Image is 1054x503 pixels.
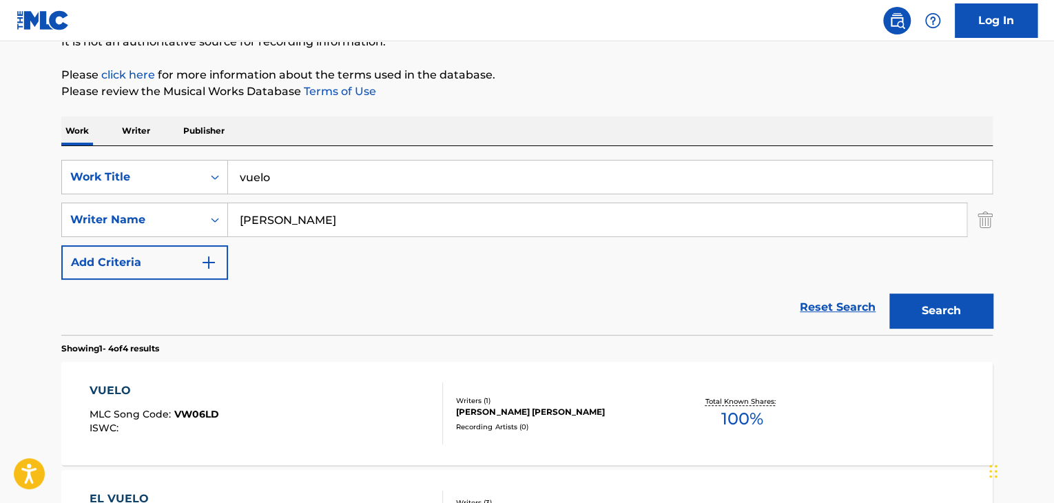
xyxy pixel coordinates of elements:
div: VUELO [90,382,219,399]
div: Writer Name [70,212,194,228]
p: Please for more information about the terms used in the database. [61,67,993,83]
p: Total Known Shares: [705,396,778,407]
div: Help [919,7,947,34]
form: Search Form [61,160,993,335]
p: Showing 1 - 4 of 4 results [61,342,159,355]
a: Reset Search [793,292,882,322]
a: click here [101,68,155,81]
iframe: Chat Widget [985,437,1054,503]
span: MLC Song Code : [90,408,174,420]
img: help [924,12,941,29]
p: Please review the Musical Works Database [61,83,993,100]
div: [PERSON_NAME] [PERSON_NAME] [456,406,664,418]
a: Public Search [883,7,911,34]
img: search [889,12,905,29]
span: ISWC : [90,422,122,434]
p: Writer [118,116,154,145]
span: VW06LD [174,408,219,420]
img: Delete Criterion [978,203,993,237]
div: Work Title [70,169,194,185]
div: Writers ( 1 ) [456,396,664,406]
span: 100 % [721,407,763,431]
img: 9d2ae6d4665cec9f34b9.svg [200,254,217,271]
div: Arrastrar [989,451,998,492]
button: Add Criteria [61,245,228,280]
p: Publisher [179,116,229,145]
a: Terms of Use [301,85,376,98]
p: It is not an authoritative source for recording information. [61,34,993,50]
a: VUELOMLC Song Code:VW06LDISWC:Writers (1)[PERSON_NAME] [PERSON_NAME]Recording Artists (0)Total Kn... [61,362,993,465]
button: Search [889,294,993,328]
div: Widget de chat [985,437,1054,503]
p: Work [61,116,93,145]
a: Log In [955,3,1037,38]
div: Recording Artists ( 0 ) [456,422,664,432]
img: MLC Logo [17,10,70,30]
